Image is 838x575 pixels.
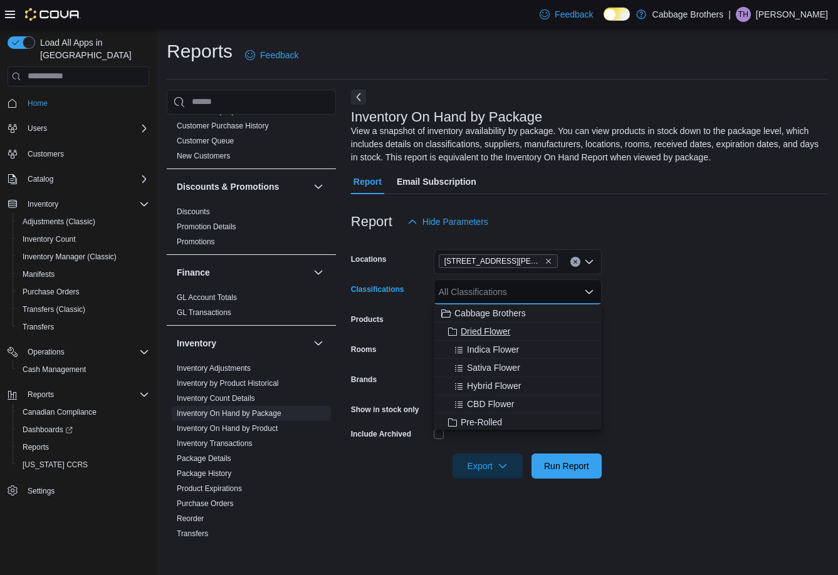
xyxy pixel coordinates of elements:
a: Feedback [535,2,598,27]
span: Inventory Manager (Classic) [18,249,149,264]
a: Settings [23,484,60,499]
a: New Customers [177,152,230,160]
span: Reorder [177,514,204,524]
a: Canadian Compliance [18,405,102,420]
button: Next [351,90,366,105]
a: Customer Purchase History [177,122,269,130]
span: Customer Queue [177,136,234,146]
button: Operations [23,344,70,360]
span: Customers [28,149,64,159]
div: Finance [167,290,336,325]
span: [STREET_ADDRESS][PERSON_NAME] [444,255,542,267]
span: Inventory Count [18,232,149,247]
button: Discounts & Promotions [311,179,326,194]
span: Inventory by Product Historical [177,378,279,388]
span: Home [28,98,48,108]
a: Discounts [177,207,210,216]
span: Inventory On Hand by Product [177,423,278,433]
button: Home [3,94,154,112]
span: Discounts [177,207,210,217]
span: Dried Flower [461,325,510,338]
span: Settings [23,482,149,498]
span: Cash Management [23,365,86,375]
span: Catalog [28,174,53,184]
span: Indica Flower [467,343,519,356]
img: Cova [25,8,81,21]
span: Inventory Count Details [177,393,255,403]
a: Transfers [177,529,208,538]
span: GL Transactions [177,308,231,318]
button: Clear input [570,257,580,267]
label: Classifications [351,284,404,294]
span: Customer Purchase History [177,121,269,131]
span: Manifests [23,269,55,279]
p: Cabbage Brothers [652,7,724,22]
a: Inventory Count [18,232,81,247]
div: Inventory [167,361,336,546]
div: Customer [167,88,336,168]
span: Run Report [544,460,589,472]
button: Finance [177,266,308,279]
span: Users [23,121,149,136]
span: Feedback [260,49,298,61]
button: Reports [3,386,154,403]
span: Operations [28,347,65,357]
span: Reports [23,387,149,402]
a: Inventory Transactions [177,439,253,448]
a: Dashboards [13,421,154,438]
a: Package Details [177,454,231,463]
span: Canadian Compliance [23,407,97,417]
p: [PERSON_NAME] [756,7,828,22]
span: Reports [28,390,54,400]
span: Dashboards [18,422,149,437]
span: Promotion Details [177,222,236,232]
span: Purchase Orders [177,499,234,509]
span: Package History [177,469,231,479]
h3: Report [351,214,392,229]
a: GL Account Totals [177,293,237,302]
span: GL Account Totals [177,293,237,303]
a: Inventory by Product Historical [177,379,279,388]
span: Promotions [177,237,215,247]
span: Email Subscription [397,169,476,194]
span: Inventory Manager (Classic) [23,252,117,262]
a: Dashboards [18,422,78,437]
span: Canadian Compliance [18,405,149,420]
h3: Inventory [177,337,216,350]
span: Users [28,123,47,133]
button: Dried Flower [434,323,602,341]
a: Reports [18,440,54,455]
button: Catalog [23,172,58,187]
a: Promotion Details [177,222,236,231]
button: Cabbage Brothers [434,304,602,323]
button: Inventory [311,336,326,351]
span: Cash Management [18,362,149,377]
span: Inventory Count [23,234,76,244]
span: Inventory Transactions [177,438,253,448]
a: Customers [23,147,69,162]
a: GL Transactions [177,308,231,317]
a: Cash Management [18,362,91,377]
span: Feedback [555,8,593,21]
a: Inventory Count Details [177,394,255,403]
button: Indica Flower [434,341,602,359]
a: Inventory Adjustments [177,364,251,373]
button: Close list of options [584,287,594,297]
span: Manifests [18,267,149,282]
a: Inventory Manager (Classic) [18,249,122,264]
h1: Reports [167,39,233,64]
span: Hybrid Flower [467,380,521,392]
nav: Complex example [8,89,149,532]
span: Washington CCRS [18,457,149,472]
a: [US_STATE] CCRS [18,457,93,472]
span: Pre-Rolled [461,416,502,428]
a: Promotions [177,237,215,246]
span: Export [460,453,515,479]
span: New Customers [177,151,230,161]
label: Show in stock only [351,405,419,415]
button: Hide Parameters [402,209,493,234]
button: Transfers (Classic) [13,301,154,318]
button: Users [23,121,52,136]
button: Export [453,453,523,479]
